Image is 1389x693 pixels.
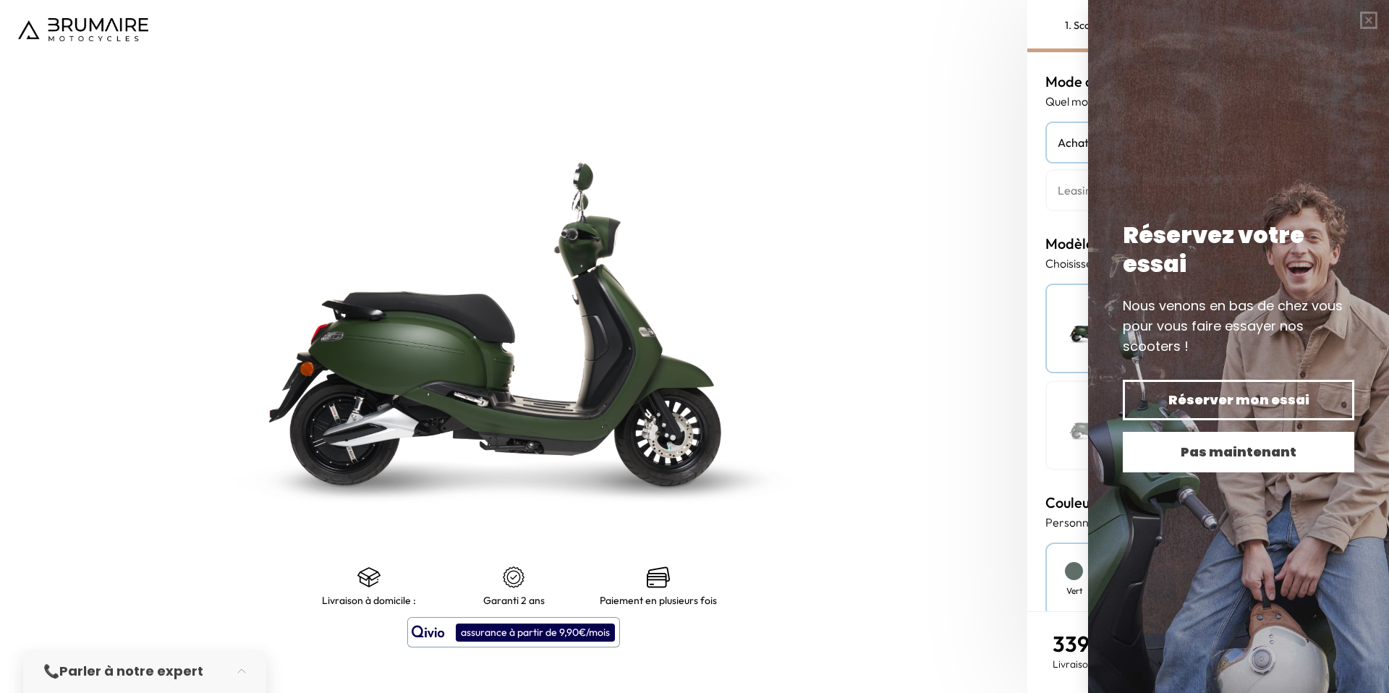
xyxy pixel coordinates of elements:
[1053,657,1171,671] p: Livraison estimée :
[322,595,416,606] p: Livraison à domicile :
[357,566,381,589] img: shipping.png
[1054,389,1126,462] img: Scooter
[1045,169,1371,211] a: Leasing
[456,624,615,642] div: assurance à partir de 9,90€/mois
[1053,631,1171,657] p: 3390,00 €
[1045,71,1371,93] h3: Mode de paiement
[1058,134,1359,151] h4: Achat
[1045,255,1371,272] p: Choisissez la puissance de votre moteur :
[1054,292,1126,365] img: Scooter
[412,624,445,641] img: logo qivio
[1045,514,1371,531] p: Personnalisez la couleur de votre scooter :
[1045,93,1371,110] p: Quel mode de paiement vous convient le mieux ?
[1066,584,1082,598] h4: Vert
[502,566,525,589] img: certificat-de-garantie.png
[483,595,545,606] p: Garanti 2 ans
[600,595,717,606] p: Paiement en plusieurs fois
[647,566,670,589] img: credit-cards.png
[18,18,148,41] img: Logo de Brumaire
[1045,233,1371,255] h3: Modèle
[407,617,620,647] button: assurance à partir de 9,90€/mois
[1058,182,1359,199] h4: Leasing
[1045,492,1371,514] h3: Couleur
